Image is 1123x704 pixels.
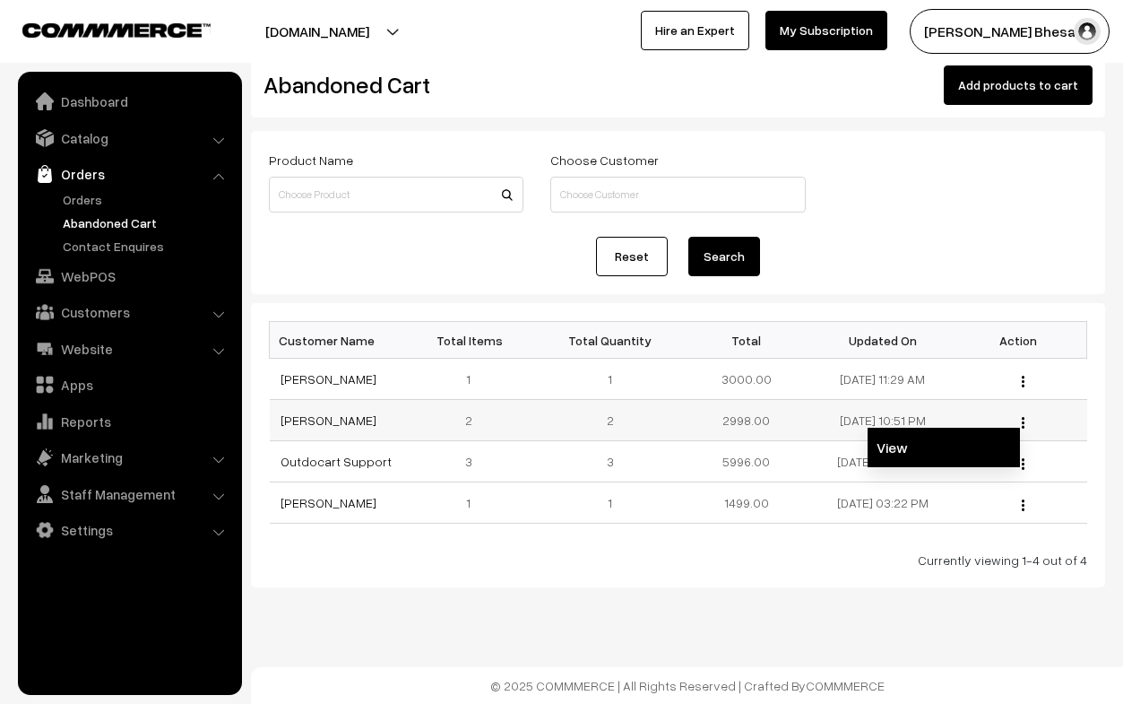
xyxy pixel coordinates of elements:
[542,400,678,441] td: 2
[1022,458,1024,470] img: Menu
[406,441,542,482] td: 3
[678,359,815,400] td: 3000.00
[765,11,887,50] a: My Subscription
[678,441,815,482] td: 5996.00
[596,237,668,276] a: Reset
[251,667,1123,704] footer: © 2025 COMMMERCE | All Rights Reserved | Crafted By
[406,322,542,359] th: Total Items
[1022,500,1024,511] img: Menu
[22,478,236,510] a: Staff Management
[22,85,236,117] a: Dashboard
[815,400,951,441] td: [DATE] 10:51 PM
[806,678,885,693] a: COMMMERCE
[22,333,236,365] a: Website
[281,413,376,428] a: [PERSON_NAME]
[22,122,236,154] a: Catalog
[269,551,1087,569] div: Currently viewing 1-4 out of 4
[406,400,542,441] td: 2
[22,23,211,37] img: COMMMERCE
[815,441,951,482] td: [DATE] 03:32 PM
[542,359,678,400] td: 1
[22,158,236,190] a: Orders
[22,514,236,546] a: Settings
[542,441,678,482] td: 3
[281,454,392,469] a: Outdocart Support
[550,151,659,169] label: Choose Customer
[678,482,815,524] td: 1499.00
[58,237,236,256] a: Contact Enquires
[58,213,236,232] a: Abandoned Cart
[22,369,236,401] a: Apps
[944,65,1093,105] button: Add products to cart
[281,371,376,387] a: [PERSON_NAME]
[406,482,542,524] td: 1
[542,482,678,524] td: 1
[688,237,760,276] button: Search
[270,322,406,359] th: Customer Name
[22,18,179,39] a: COMMMERCE
[815,322,951,359] th: Updated On
[1074,18,1101,45] img: user
[1022,376,1024,387] img: Menu
[815,359,951,400] td: [DATE] 11:29 AM
[406,359,542,400] td: 1
[815,482,951,524] td: [DATE] 03:22 PM
[203,9,432,54] button: [DOMAIN_NAME]
[550,177,805,213] input: Choose Customer
[58,190,236,209] a: Orders
[22,260,236,292] a: WebPOS
[22,441,236,474] a: Marketing
[542,322,678,359] th: Total Quantity
[868,428,1020,467] a: View
[641,11,749,50] a: Hire an Expert
[678,400,815,441] td: 2998.00
[1022,417,1024,429] img: Menu
[22,405,236,438] a: Reports
[263,71,522,99] h2: Abandoned Cart
[269,177,523,213] input: Choose Product
[22,296,236,328] a: Customers
[269,151,353,169] label: Product Name
[951,322,1087,359] th: Action
[678,322,815,359] th: Total
[910,9,1110,54] button: [PERSON_NAME] Bhesani…
[281,495,376,510] a: [PERSON_NAME]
